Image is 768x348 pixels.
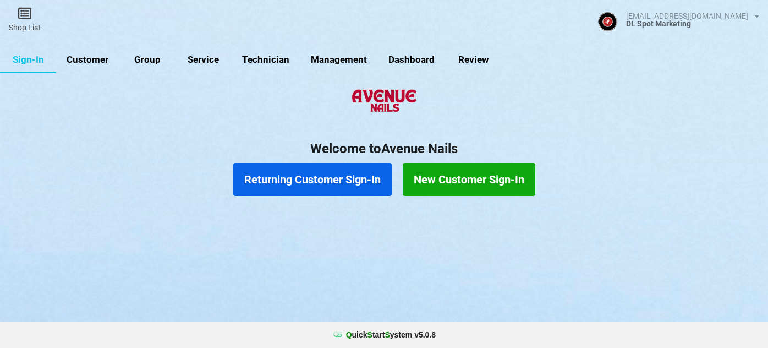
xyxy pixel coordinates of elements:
a: Management [300,47,378,73]
span: S [385,330,390,339]
a: Group [119,47,175,73]
span: S [367,330,372,339]
img: ACg8ocJBJY4Ud2iSZOJ0dI7f7WKL7m7EXPYQEjkk1zIsAGHMA41r1c4--g=s96-c [598,12,617,31]
img: AvenueNails-Logo.png [347,80,420,124]
a: Dashboard [378,47,446,73]
span: Q [346,330,352,339]
img: favicon.ico [332,329,343,340]
button: Returning Customer Sign-In [233,163,392,196]
button: New Customer Sign-In [403,163,535,196]
a: Customer [56,47,119,73]
b: uick tart ystem v 5.0.8 [346,329,436,340]
div: [EMAIL_ADDRESS][DOMAIN_NAME] [626,12,748,20]
a: Technician [232,47,300,73]
a: Service [175,47,232,73]
a: Review [445,47,501,73]
div: DL Spot Marketing [626,20,759,28]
